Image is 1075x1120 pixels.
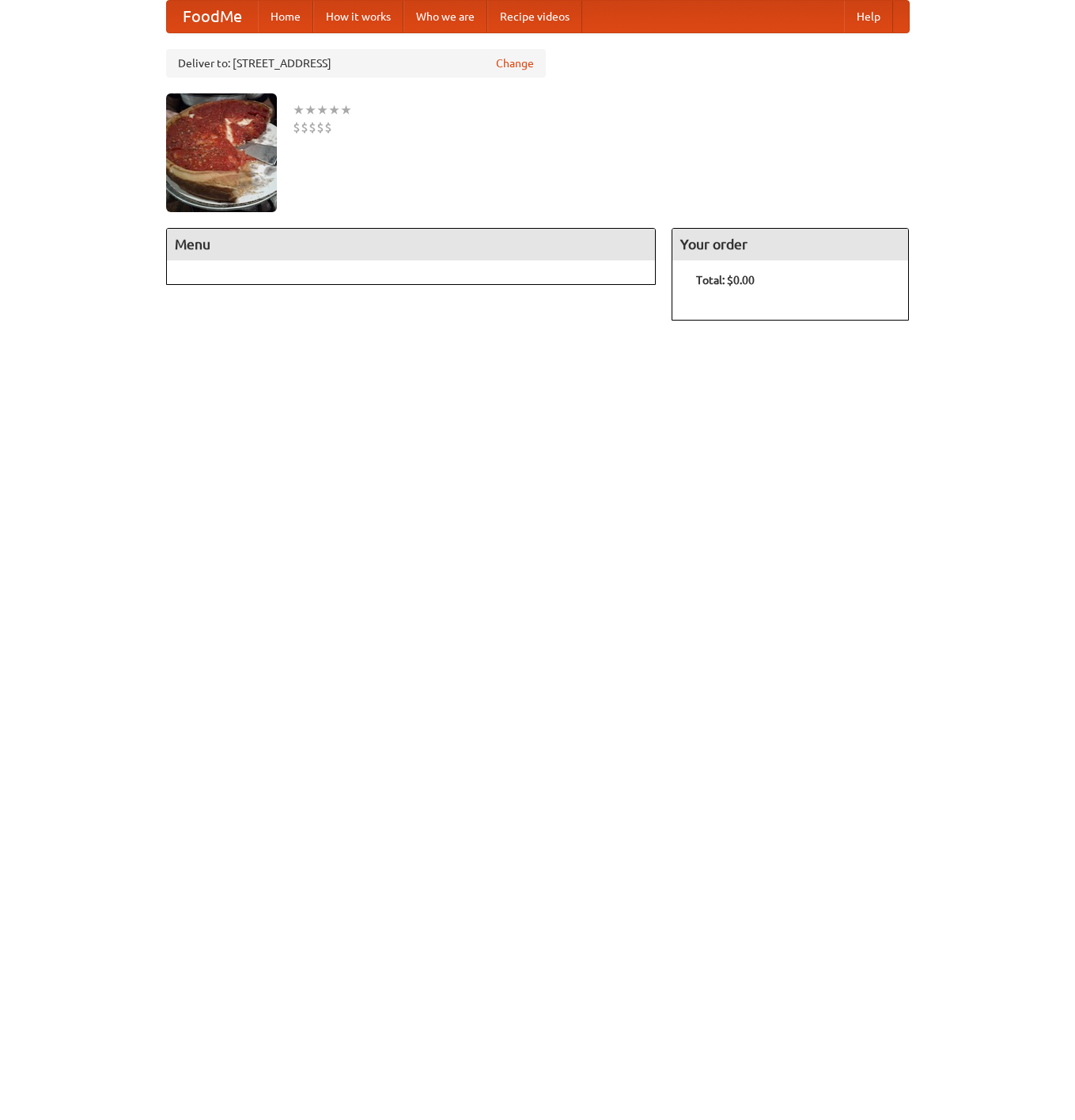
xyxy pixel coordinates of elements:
li: $ [316,119,324,136]
div: Deliver to: [STREET_ADDRESS] [166,49,546,78]
a: Who we are [403,1,487,32]
a: Home [258,1,313,32]
li: $ [293,119,301,136]
b: Total: $0.00 [696,274,755,287]
a: FoodMe [167,1,258,32]
h4: Your order [672,229,908,260]
li: ★ [305,101,316,119]
li: $ [301,119,308,136]
img: angular.jpg [166,93,277,212]
li: ★ [328,101,340,119]
li: $ [324,119,332,136]
a: How it works [313,1,403,32]
li: $ [308,119,316,136]
li: ★ [316,101,328,119]
li: ★ [293,101,305,119]
a: Change [496,55,534,71]
a: Help [844,1,893,32]
li: ★ [340,101,352,119]
a: Recipe videos [487,1,582,32]
h4: Menu [167,229,656,260]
